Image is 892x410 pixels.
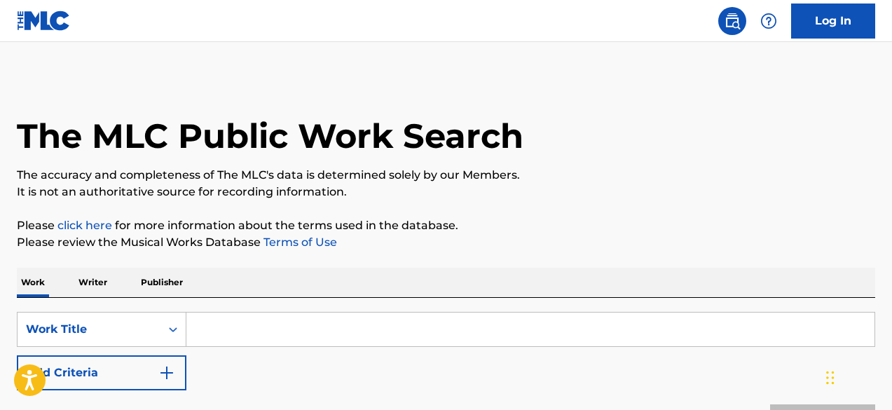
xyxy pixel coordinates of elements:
button: Add Criteria [17,355,186,390]
a: click here [57,219,112,232]
h1: The MLC Public Work Search [17,115,523,157]
p: Please for more information about the terms used in the database. [17,217,875,234]
img: 9d2ae6d4665cec9f34b9.svg [158,364,175,381]
p: Please review the Musical Works Database [17,234,875,251]
div: Work Title [26,321,152,338]
p: Writer [74,268,111,297]
p: Publisher [137,268,187,297]
a: Log In [791,4,875,39]
iframe: Chat Widget [822,343,892,410]
img: search [724,13,741,29]
a: Public Search [718,7,746,35]
img: MLC Logo [17,11,71,31]
p: Work [17,268,49,297]
div: Help [755,7,783,35]
p: The accuracy and completeness of The MLC's data is determined solely by our Members. [17,167,875,184]
a: Terms of Use [261,235,337,249]
p: It is not an authoritative source for recording information. [17,184,875,200]
img: help [760,13,777,29]
div: Drag [826,357,835,399]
